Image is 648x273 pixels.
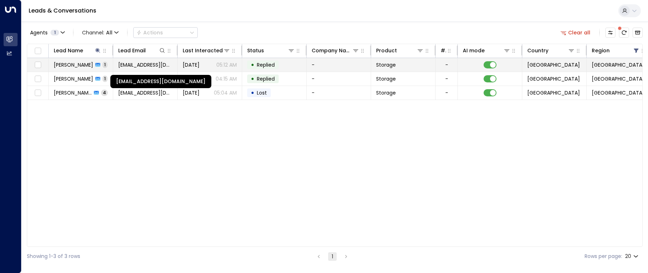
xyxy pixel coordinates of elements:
span: There are new threads available. Refresh the grid to view the latest updates. [619,28,629,38]
span: Storage [376,89,396,96]
div: Product [376,46,424,55]
span: Toggle select row [33,75,42,83]
a: Leads & Conversations [29,6,96,15]
div: Showing 1-3 of 3 rows [27,253,80,260]
div: AI mode [463,46,485,55]
button: Customize [605,28,615,38]
div: Last Interacted [183,46,223,55]
button: Archived Leads [633,28,643,38]
span: Aug 07, 2025 [183,89,200,96]
div: - [445,75,448,82]
div: Lead Email [118,46,146,55]
label: Rows per page: [585,253,622,260]
span: 1 [102,76,107,82]
div: Actions [136,29,163,36]
span: Shropshire [592,75,644,82]
td: - [307,58,371,72]
span: United Kingdom [527,75,580,82]
div: Country [527,46,575,55]
div: Country [527,46,548,55]
button: Actions [133,27,198,38]
p: 05:04 AM [214,89,237,96]
span: Lyndsey Eason [54,75,93,82]
div: Button group with a nested menu [133,27,198,38]
div: Company Name [312,46,352,55]
div: Company Name [312,46,359,55]
span: Shropshire [592,61,644,68]
div: Status [247,46,264,55]
td: - [307,72,371,86]
div: Region [592,46,610,55]
button: page 1 [328,252,337,261]
button: Channel:All [79,28,121,38]
div: Lead Email [118,46,166,55]
div: - [445,89,448,96]
span: 4 [101,90,108,96]
span: Lost [257,89,267,96]
span: Toggle select all [33,47,42,56]
span: linziee19@hotmail.com [118,89,172,96]
span: Storage [376,61,396,68]
div: • [251,73,254,85]
span: Lyndsey Eason [54,61,93,68]
span: Lyndsey Eason [54,89,92,96]
span: Yesterday [183,61,200,68]
div: 20 [625,251,640,262]
button: Clear all [558,28,594,38]
div: - [445,61,448,68]
span: United Kingdom [527,61,580,68]
div: • [251,59,254,71]
span: Toggle select row [33,88,42,97]
p: 04:15 AM [216,75,237,82]
div: AI mode [463,46,510,55]
div: Lead Name [54,46,83,55]
div: Status [247,46,295,55]
span: Channel: [79,28,121,38]
span: Storage [376,75,396,82]
span: All [106,30,112,35]
p: 05:12 AM [216,61,237,68]
td: - [307,86,371,100]
div: Product [376,46,397,55]
div: [EMAIL_ADDRESS][DOMAIN_NAME] [110,75,211,88]
span: Replied [257,61,275,68]
div: • [251,87,254,99]
div: Region [592,46,640,55]
span: United Kingdom [527,89,580,96]
span: 1 [102,62,107,68]
div: Lead Name [54,46,101,55]
div: Last Interacted [183,46,230,55]
nav: pagination navigation [314,252,351,261]
div: # of people [441,46,453,55]
div: # of people [441,46,446,55]
span: linziee19@hotmail.com [118,61,172,68]
button: Agents1 [27,28,67,38]
span: Shropshire [592,89,644,96]
span: Toggle select row [33,61,42,70]
span: Replied [257,75,275,82]
span: 1 [51,30,59,35]
span: Agents [30,30,48,35]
